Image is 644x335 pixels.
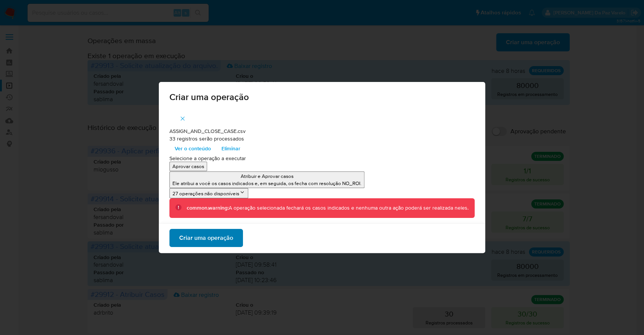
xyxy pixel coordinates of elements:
span: Eliminar [221,144,240,154]
button: Aprovar casos [169,162,207,171]
p: Ele atribui a você os casos indicados e, em seguida, os fecha com resolução NO_ROI. [172,180,361,187]
p: Aprovar casos [172,163,204,170]
button: 27 operações não disponíveis [169,188,248,198]
p: Selecione a operação a executar [169,155,475,162]
p: Atribuir e Aprovar casos [172,173,361,180]
p: ASSIGN_AND_CLOSE_CASE.csv [169,128,475,135]
button: Atribuir e Aprovar casosEle atribui a você os casos indicados e, em seguida, os fecha com resoluç... [169,171,364,188]
span: Criar uma operação [169,93,475,102]
span: Criar uma operação [179,230,233,246]
div: A operação selecionada fechará os casos indicados e nenhuma outra ação poderá ser realizada neles. [187,204,469,212]
button: Criar uma operação [169,229,243,247]
p: 33 registros serão processados [169,135,475,143]
button: Ver o conteúdo [169,143,216,155]
button: Eliminar [216,143,246,155]
b: common.warning: [187,204,229,211]
span: Ver o conteúdo [175,144,211,154]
